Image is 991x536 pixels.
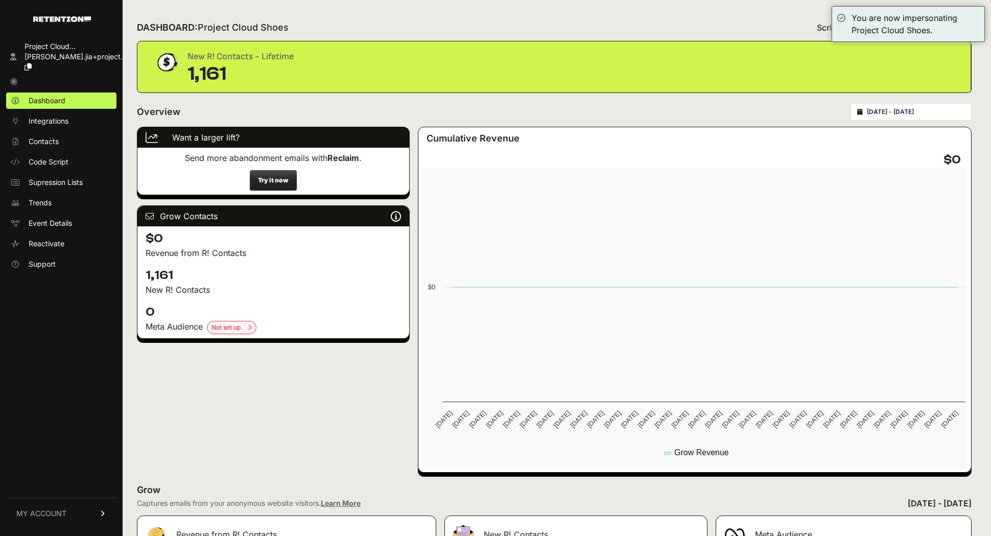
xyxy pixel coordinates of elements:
text: [DATE] [585,409,605,429]
div: Want a larger lift? [137,127,409,148]
a: Integrations [6,113,116,129]
div: Project Cloud... [25,41,127,52]
text: [DATE] [569,409,588,429]
span: Contacts [29,136,59,147]
a: Code Script [6,154,116,170]
h4: $0 [146,230,401,247]
span: Dashboard [29,96,65,106]
div: Meta Audience [146,320,401,334]
text: [DATE] [467,409,487,429]
text: [DATE] [518,409,538,429]
img: dollar-coin-05c43ed7efb7bc0c12610022525b4bbbb207c7efeef5aecc26f025e68dcafac9.png [154,50,179,75]
text: Grow Revenue [674,448,729,457]
text: [DATE] [737,409,757,429]
text: [DATE] [838,409,858,429]
p: New R! Contacts [146,284,401,296]
a: Dashboard [6,92,116,109]
strong: Try it now [258,176,289,184]
div: [DATE] - [DATE] [908,497,972,509]
a: Supression Lists [6,174,116,191]
text: [DATE] [434,409,454,429]
text: [DATE] [501,409,521,429]
span: Reactivate [29,239,64,249]
a: Project Cloud... [PERSON_NAME].jia+project... [6,38,116,75]
text: [DATE] [805,409,824,429]
span: Support [29,259,56,269]
a: Event Details [6,215,116,231]
text: [DATE] [451,409,470,429]
a: MY ACCOUNT [6,498,116,529]
h4: 0 [146,304,401,320]
text: [DATE] [653,409,673,429]
div: New R! Contacts - Lifetime [187,50,294,64]
a: Reactivate [6,236,116,252]
img: Retention.com [33,16,91,22]
text: $0 [428,283,435,291]
span: Event Details [29,218,72,228]
text: [DATE] [939,409,959,429]
a: Learn More [321,499,361,507]
text: [DATE] [771,409,791,429]
text: [DATE] [872,409,892,429]
span: MY ACCOUNT [16,508,66,519]
div: Captures emails from your anonymous website visitors. [137,498,361,508]
text: [DATE] [703,409,723,429]
a: Contacts [6,133,116,150]
div: You are now impersonating Project Cloud Shoes. [852,12,979,36]
text: [DATE] [788,409,808,429]
span: Script status [817,21,865,34]
strong: Reclaim [327,153,359,163]
h3: Cumulative Revenue [427,131,520,146]
a: Trends [6,195,116,211]
h2: Grow [137,483,972,497]
text: [DATE] [687,409,706,429]
span: Code Script [29,157,68,167]
text: [DATE] [889,409,909,429]
text: [DATE] [720,409,740,429]
text: [DATE] [602,409,622,429]
p: Revenue from R! Contacts [146,247,401,259]
text: [DATE] [906,409,926,429]
text: [DATE] [670,409,690,429]
div: Grow Contacts [137,206,409,226]
text: [DATE] [552,409,572,429]
text: [DATE] [754,409,774,429]
p: Send more abandonment emails with . [146,152,401,164]
h4: $0 [943,152,961,168]
text: [DATE] [636,409,656,429]
div: 1,161 [187,64,294,84]
text: [DATE] [923,409,942,429]
h2: Overview [137,105,180,119]
h2: DASHBOARD: [137,20,289,35]
span: Trends [29,198,52,208]
text: [DATE] [535,409,555,429]
span: Project Cloud Shoes [198,22,289,33]
text: [DATE] [619,409,639,429]
span: Supression Lists [29,177,83,188]
a: Support [6,256,116,272]
text: [DATE] [821,409,841,429]
h4: 1,161 [146,267,401,284]
text: [DATE] [855,409,875,429]
span: Integrations [29,116,68,126]
text: [DATE] [484,409,504,429]
span: [PERSON_NAME].jia+project... [25,52,127,61]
